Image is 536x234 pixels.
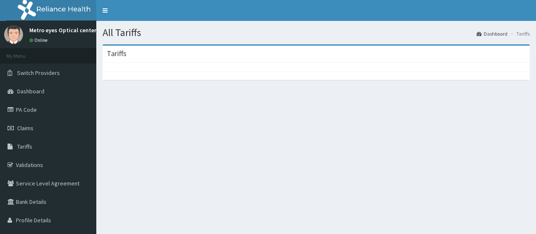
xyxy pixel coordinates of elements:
[477,30,508,37] a: Dashboard
[17,69,60,77] span: Switch Providers
[107,50,126,57] h3: Tariffs
[17,87,44,95] span: Dashboard
[508,30,530,37] li: Tariffs
[29,27,96,33] p: Metro eyes Optical center
[4,25,23,44] img: User Image
[17,143,32,150] span: Tariffs
[29,37,49,43] a: Online
[17,124,33,132] span: Claims
[103,27,530,38] h1: All Tariffs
